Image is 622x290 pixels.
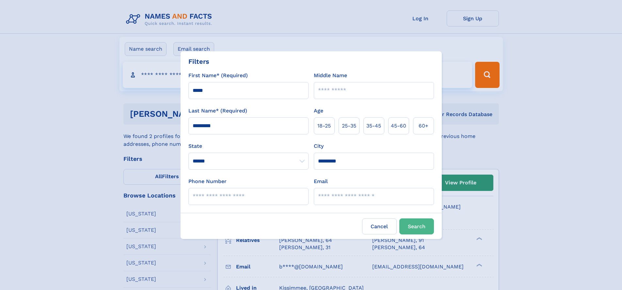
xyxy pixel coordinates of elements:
[314,142,324,150] label: City
[188,178,227,185] label: Phone Number
[419,122,428,130] span: 60+
[314,72,347,79] label: Middle Name
[342,122,356,130] span: 25‑35
[362,218,397,234] label: Cancel
[391,122,406,130] span: 45‑60
[366,122,381,130] span: 35‑45
[314,107,323,115] label: Age
[314,178,328,185] label: Email
[188,57,209,66] div: Filters
[188,142,309,150] label: State
[188,107,247,115] label: Last Name* (Required)
[317,122,331,130] span: 18‑25
[188,72,248,79] label: First Name* (Required)
[399,218,434,234] button: Search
